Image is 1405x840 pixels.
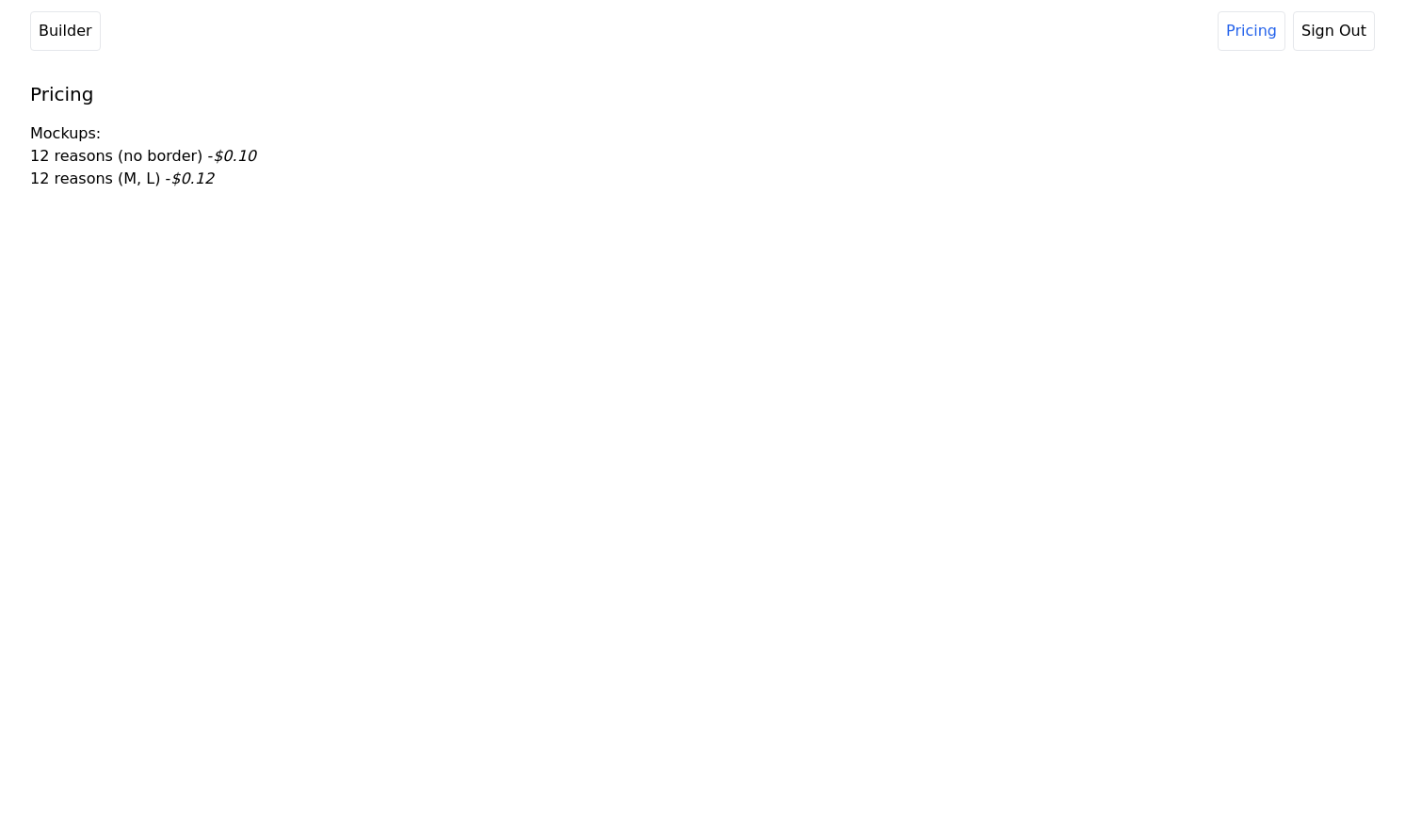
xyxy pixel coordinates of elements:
button: Sign Out [1293,11,1375,51]
h1: Pricing [30,81,1375,107]
a: Pricing [1218,11,1285,51]
a: Builder [30,11,101,51]
li: 12 reasons (M, L) - [30,168,1375,190]
i: $0.10 [213,147,256,165]
i: $0.12 [170,170,214,187]
ul: Mockups: [30,122,1375,190]
li: 12 reasons (no border) - [30,145,1375,168]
